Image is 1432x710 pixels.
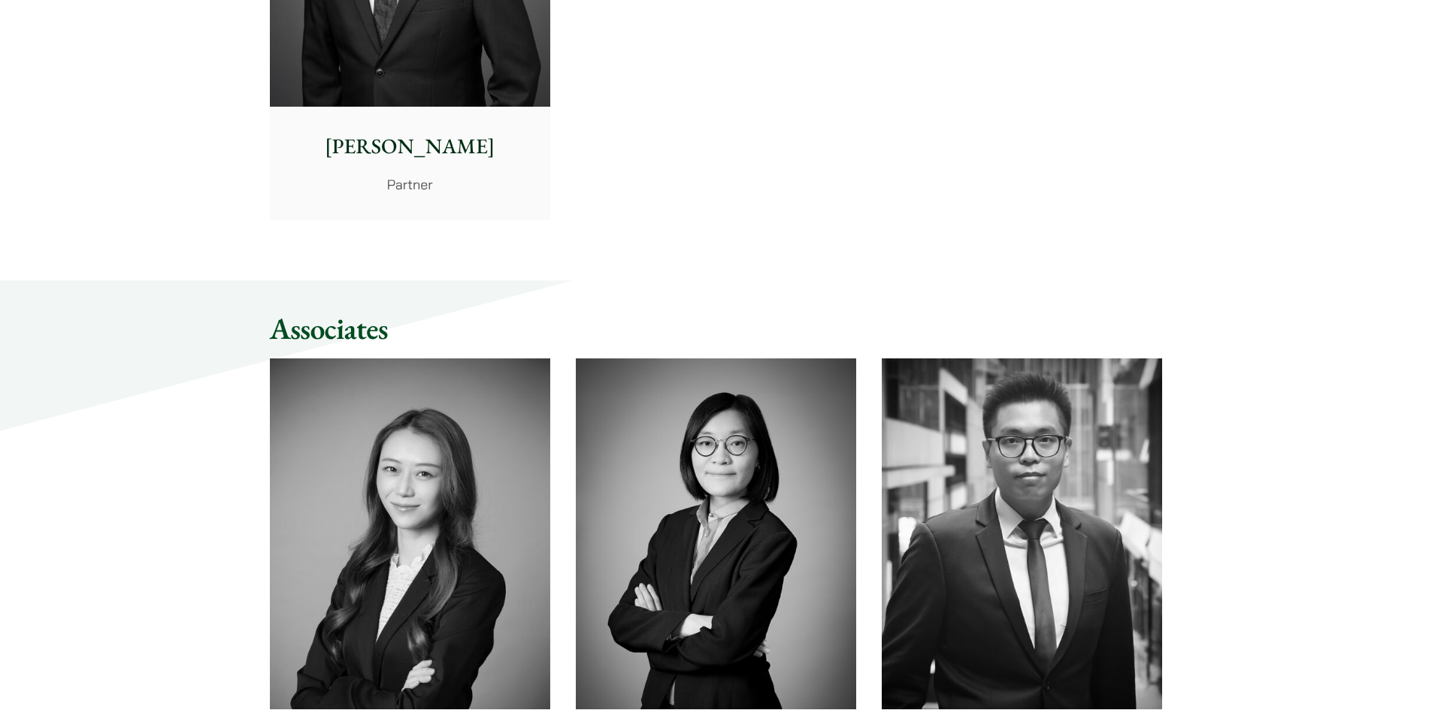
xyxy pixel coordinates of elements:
[270,310,1163,346] h2: Associates
[282,131,538,162] p: [PERSON_NAME]
[282,174,538,195] p: Partner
